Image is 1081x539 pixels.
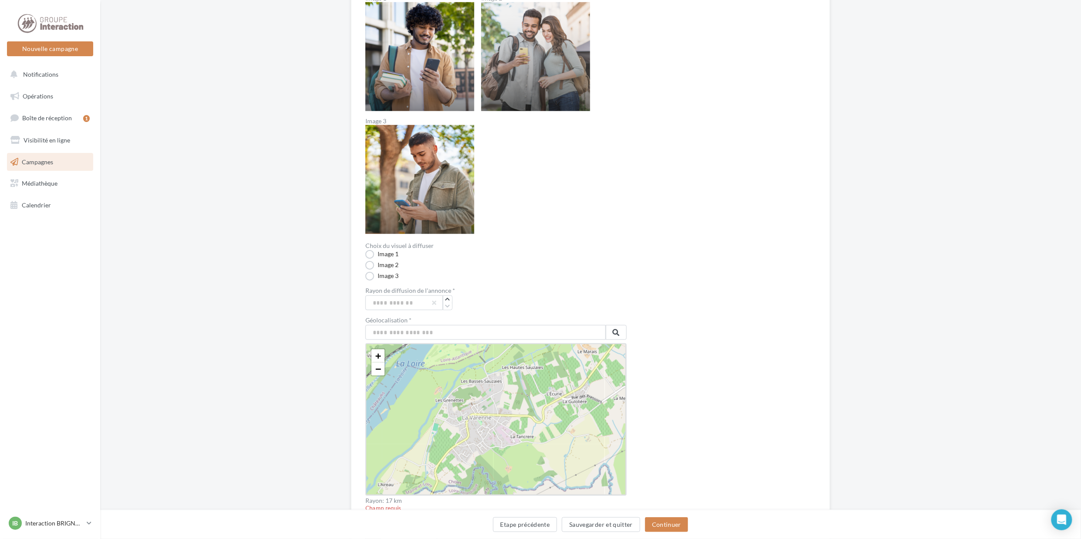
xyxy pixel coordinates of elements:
[25,519,83,528] p: Interaction BRIGNOLES
[645,517,688,532] button: Continuer
[22,180,57,187] span: Médiathèque
[365,250,399,259] label: Image 1
[83,115,90,122] div: 1
[372,349,385,363] a: Zoom in
[5,87,95,105] a: Opérations
[5,153,95,171] a: Campagnes
[24,136,70,144] span: Visibilité en ligne
[365,288,455,294] label: Rayon de diffusion de l'annonce *
[5,65,91,84] button: Notifications
[22,114,72,122] span: Boîte de réception
[365,505,627,512] div: Champ requis
[5,196,95,214] a: Calendrier
[365,272,399,281] label: Image 3
[365,317,627,323] label: Géolocalisation *
[7,515,93,532] a: IB Interaction BRIGNOLES
[22,158,53,165] span: Campagnes
[493,517,557,532] button: Etape précédente
[365,498,627,504] div: Rayon: 17 km
[23,92,53,100] span: Opérations
[365,243,434,249] label: Choix du visuel à diffuser
[375,363,381,374] span: −
[1051,509,1072,530] div: Open Intercom Messenger
[22,201,51,209] span: Calendrier
[23,71,58,78] span: Notifications
[13,519,18,528] span: IB
[5,131,95,149] a: Visibilité en ligne
[481,2,590,111] img: Image 2
[365,261,399,270] label: Image 2
[372,363,385,376] a: Zoom out
[5,108,95,127] a: Boîte de réception1
[5,174,95,193] a: Médiathèque
[562,517,640,532] button: Sauvegarder et quitter
[7,41,93,56] button: Nouvelle campagne
[365,125,474,234] img: Image 3
[365,2,474,111] img: Image 1
[375,350,381,361] span: +
[365,118,474,124] label: Image 3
